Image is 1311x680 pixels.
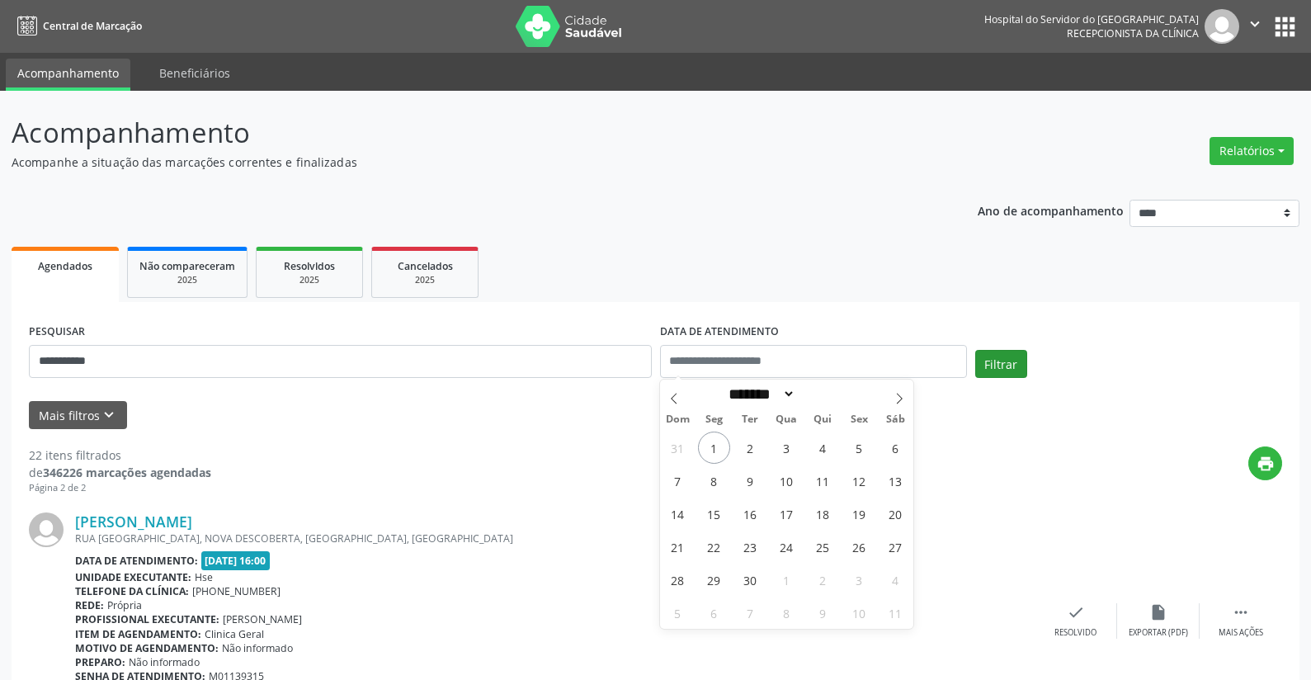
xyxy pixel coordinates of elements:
i: print [1257,455,1275,473]
input: Year [795,385,850,403]
div: Página 2 de 2 [29,481,211,495]
span: Setembro 15, 2025 [698,498,730,530]
span: Setembro 18, 2025 [807,498,839,530]
img: img [29,512,64,547]
span: Setembro 2, 2025 [734,432,766,464]
span: [DATE] 16:00 [201,551,271,570]
span: Própria [107,598,142,612]
span: Ter [732,414,768,425]
b: Rede: [75,598,104,612]
span: Setembro 5, 2025 [843,432,875,464]
span: [PHONE_NUMBER] [192,584,281,598]
span: Setembro 13, 2025 [880,465,912,497]
span: Outubro 11, 2025 [880,597,912,629]
span: Setembro 14, 2025 [662,498,694,530]
button: Relatórios [1210,137,1294,165]
span: [PERSON_NAME] [223,612,302,626]
span: Outubro 9, 2025 [807,597,839,629]
span: Setembro 11, 2025 [807,465,839,497]
b: Unidade executante: [75,570,191,584]
span: Clinica Geral [205,627,264,641]
span: Setembro 7, 2025 [662,465,694,497]
span: Outubro 6, 2025 [698,597,730,629]
div: 22 itens filtrados [29,446,211,464]
span: Setembro 28, 2025 [662,564,694,596]
span: Outubro 7, 2025 [734,597,766,629]
span: Outubro 10, 2025 [843,597,875,629]
span: Dom [660,414,696,425]
span: Setembro 20, 2025 [880,498,912,530]
button: Mais filtroskeyboard_arrow_down [29,401,127,430]
button: apps [1271,12,1299,41]
span: Seg [696,414,732,425]
a: Acompanhamento [6,59,130,91]
span: Não informado [222,641,293,655]
span: Agendados [38,259,92,273]
b: Profissional executante: [75,612,219,626]
i:  [1232,603,1250,621]
span: Não compareceram [139,259,235,273]
span: Resolvidos [284,259,335,273]
p: Acompanhamento [12,112,913,153]
span: Agosto 31, 2025 [662,432,694,464]
a: Beneficiários [148,59,242,87]
p: Ano de acompanhamento [978,200,1124,220]
b: Preparo: [75,655,125,669]
span: Setembro 4, 2025 [807,432,839,464]
span: Setembro 25, 2025 [807,531,839,563]
span: Não informado [129,655,200,669]
span: Setembro 24, 2025 [771,531,803,563]
button: Filtrar [975,350,1027,378]
div: Hospital do Servidor do [GEOGRAPHIC_DATA] [984,12,1199,26]
span: Setembro 22, 2025 [698,531,730,563]
i: insert_drive_file [1149,603,1167,621]
i:  [1246,15,1264,33]
span: Setembro 10, 2025 [771,465,803,497]
img: img [1205,9,1239,44]
span: Hse [195,570,213,584]
select: Month [724,385,796,403]
span: Outubro 3, 2025 [843,564,875,596]
i: keyboard_arrow_down [100,406,118,424]
span: Setembro 30, 2025 [734,564,766,596]
span: Setembro 19, 2025 [843,498,875,530]
span: Outubro 2, 2025 [807,564,839,596]
i: check [1067,603,1085,621]
span: Setembro 29, 2025 [698,564,730,596]
a: [PERSON_NAME] [75,512,192,531]
a: Central de Marcação [12,12,142,40]
span: Setembro 6, 2025 [880,432,912,464]
span: Setembro 12, 2025 [843,465,875,497]
div: 2025 [268,274,351,286]
span: Central de Marcação [43,19,142,33]
span: Setembro 27, 2025 [880,531,912,563]
span: Setembro 16, 2025 [734,498,766,530]
span: Qua [768,414,804,425]
span: Outubro 1, 2025 [771,564,803,596]
span: Cancelados [398,259,453,273]
div: 2025 [139,274,235,286]
span: Setembro 3, 2025 [771,432,803,464]
span: Sáb [877,414,913,425]
span: Setembro 17, 2025 [771,498,803,530]
label: PESQUISAR [29,319,85,345]
span: Qui [804,414,841,425]
label: DATA DE ATENDIMENTO [660,319,779,345]
span: Setembro 9, 2025 [734,465,766,497]
b: Data de atendimento: [75,554,198,568]
div: de [29,464,211,481]
span: Setembro 1, 2025 [698,432,730,464]
span: Setembro 23, 2025 [734,531,766,563]
b: Telefone da clínica: [75,584,189,598]
span: Outubro 5, 2025 [662,597,694,629]
b: Item de agendamento: [75,627,201,641]
button: print [1248,446,1282,480]
span: Recepcionista da clínica [1067,26,1199,40]
strong: 346226 marcações agendadas [43,465,211,480]
div: Resolvido [1054,627,1096,639]
div: Mais ações [1219,627,1263,639]
span: Setembro 8, 2025 [698,465,730,497]
button:  [1239,9,1271,44]
span: Setembro 21, 2025 [662,531,694,563]
p: Acompanhe a situação das marcações correntes e finalizadas [12,153,913,171]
